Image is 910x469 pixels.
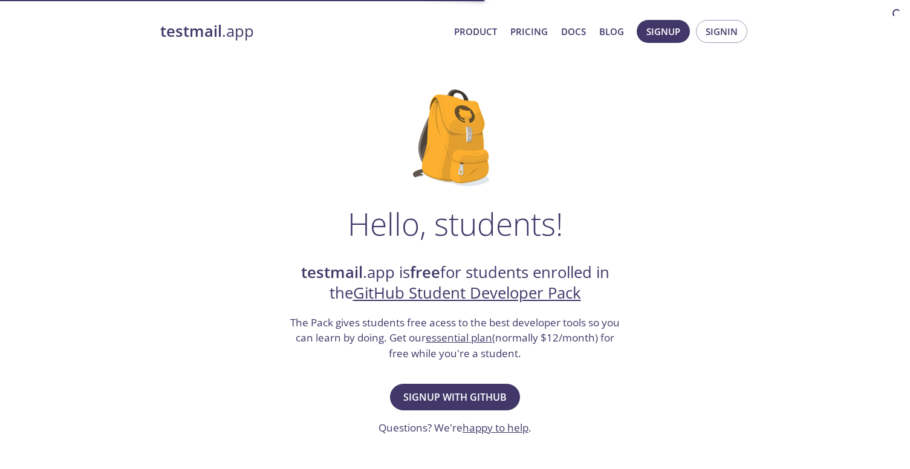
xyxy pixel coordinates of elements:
[353,282,581,303] a: GitHub Student Developer Pack
[289,315,622,361] h3: The Pack gives students free acess to the best developer tools so you can learn by doing. Get our...
[454,24,497,39] a: Product
[410,262,440,283] strong: free
[160,21,222,42] strong: testmail
[706,24,738,39] span: Signin
[426,331,492,344] a: essential plan
[379,420,531,436] h3: Questions? We're .
[696,20,747,43] button: Signin
[348,205,563,242] h1: Hello, students!
[510,24,548,39] a: Pricing
[637,20,690,43] button: Signup
[390,384,520,410] button: Signup with GitHub
[463,421,528,435] a: happy to help
[403,389,507,406] span: Signup with GitHub
[646,24,680,39] span: Signup
[413,89,497,186] img: github-student-backpack.png
[301,262,363,283] strong: testmail
[160,21,444,42] a: testmail.app
[289,262,622,304] h2: .app is for students enrolled in the
[599,24,624,39] a: Blog
[561,24,586,39] a: Docs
